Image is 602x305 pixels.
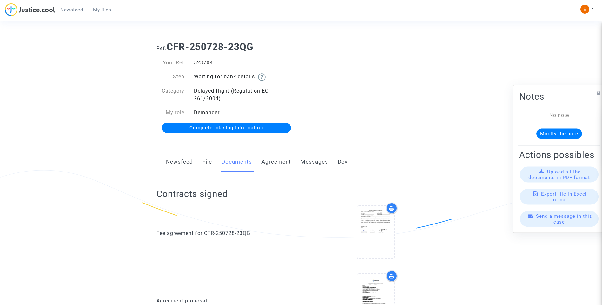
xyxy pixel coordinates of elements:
[528,169,590,180] span: Upload all the documents in PDF format
[152,59,189,67] div: Your Ref
[189,59,301,67] div: 523704
[202,152,212,172] a: File
[55,5,88,15] a: Newsfeed
[156,45,167,51] span: Ref.
[519,91,599,102] h2: Notes
[529,112,590,119] div: No note
[519,149,599,160] h2: Actions possibles
[156,297,296,305] div: Agreement proposal
[152,109,189,116] div: My role
[536,129,582,139] button: Modify the note
[167,41,253,52] b: CFR-250728-23QG
[580,5,589,14] img: ACg8ocIeiFvHKe4dA5oeRFd_CiCnuxWUEc1A2wYhRJE3TTWt=s96-c
[93,7,111,13] span: My files
[301,152,328,172] a: Messages
[166,152,193,172] a: Newsfeed
[156,188,228,199] h2: Contracts signed
[338,152,347,172] a: Dev
[5,3,55,16] img: jc-logo.svg
[222,152,252,172] a: Documents
[152,73,189,81] div: Step
[60,7,83,13] span: Newsfeed
[258,73,266,81] img: help.svg
[152,87,189,102] div: Category
[189,125,263,131] span: Complete missing information
[156,230,296,237] div: Fee agreement for CFR-250728-23QG
[261,152,291,172] a: Agreement
[88,5,116,15] a: My files
[541,191,587,203] span: Export file in Excel format
[536,213,592,225] span: Send a message in this case
[189,87,301,102] div: Delayed flight (Regulation EC 261/2004)
[189,109,301,116] div: Demander
[189,73,301,81] div: Waiting for bank details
